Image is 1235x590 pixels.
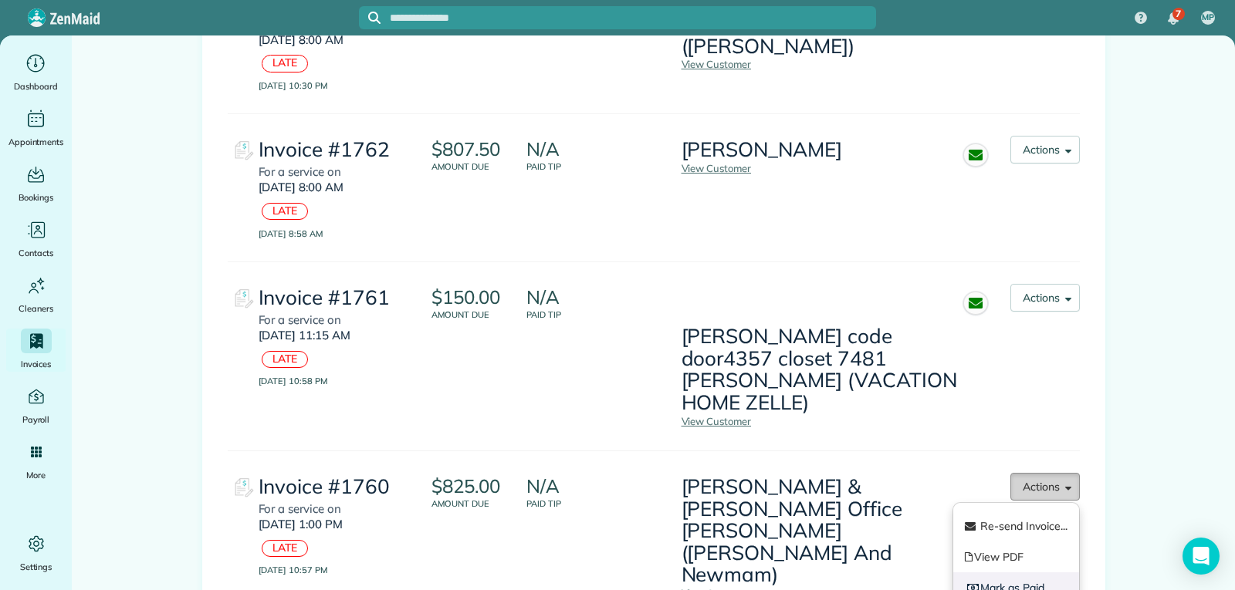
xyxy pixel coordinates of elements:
[6,329,66,372] a: Invoices
[19,301,53,316] span: Cleaners
[1157,2,1189,35] div: 7 unread notifications
[682,139,843,161] h3: [PERSON_NAME]
[259,139,406,161] div: Invoice #1762
[682,415,752,427] a: View Customer
[6,531,66,575] a: Settings
[526,160,682,174] small: Paid Tip
[526,476,560,496] p: N/A
[1176,8,1181,20] span: 7
[6,384,66,427] a: Payroll
[19,190,54,205] span: Bookings
[953,511,1079,541] a: Re-send Invoice...
[21,356,52,372] span: Invoices
[259,309,406,329] div: For a service on
[6,162,66,205] a: Bookings
[526,139,560,159] p: N/A
[259,517,406,539] div: [DATE] 1:00 PM
[1010,473,1080,501] button: Actions
[526,497,682,511] small: Paid Tip
[682,162,752,174] a: View Customer
[431,308,508,322] small: Amount due
[368,12,381,24] svg: Focus search
[1010,136,1080,164] button: Actions
[1202,12,1214,24] span: MP
[259,79,414,93] small: [DATE] 10:30 PM
[259,564,414,577] small: [DATE] 10:57 PM
[262,55,309,72] div: LATE
[259,180,406,202] div: [DATE] 8:00 AM
[259,498,406,518] div: For a service on
[8,134,64,150] span: Appointments
[262,351,309,368] div: LATE
[1010,284,1080,312] button: Actions
[431,139,500,159] p: $807.50
[953,541,1079,572] a: View PDF
[682,476,983,586] h3: [PERSON_NAME] & [PERSON_NAME] Office [PERSON_NAME] ([PERSON_NAME] And Newmam)
[20,559,52,575] span: Settings
[6,217,66,261] a: Contacts
[262,203,309,220] div: LATE
[259,161,406,180] div: For a service on
[228,473,259,504] img: Invoice #1760
[259,287,406,309] div: Invoice #1761
[6,106,66,150] a: Appointments
[980,519,1067,533] span: Re-send Invoice...
[6,273,66,316] a: Cleaners
[1183,538,1220,575] div: Open Intercom Messenger
[6,51,66,94] a: Dashboard
[431,160,508,174] small: Amount due
[431,497,508,511] small: Amount due
[526,287,560,307] p: N/A
[259,32,406,55] div: [DATE] 8:00 AM
[259,375,414,388] small: [DATE] 10:58 PM
[259,228,414,241] small: [DATE] 8:58 AM
[19,245,53,261] span: Contacts
[359,12,381,24] button: Focus search
[431,476,500,496] p: $825.00
[228,136,259,167] img: Invoice #1762
[14,79,58,94] span: Dashboard
[682,58,752,70] a: View Customer
[26,467,46,483] span: More
[262,540,309,557] div: LATE
[22,412,50,427] span: Payroll
[259,476,406,498] div: Invoice #1760
[682,325,983,413] h3: [PERSON_NAME] code door4357 closet 7481 [PERSON_NAME] (VACATION HOME ZELLE)
[228,284,259,315] img: Invoice #1761
[259,328,406,350] div: [DATE] 11:15 AM
[431,287,500,307] p: $150.00
[526,308,682,322] small: Paid Tip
